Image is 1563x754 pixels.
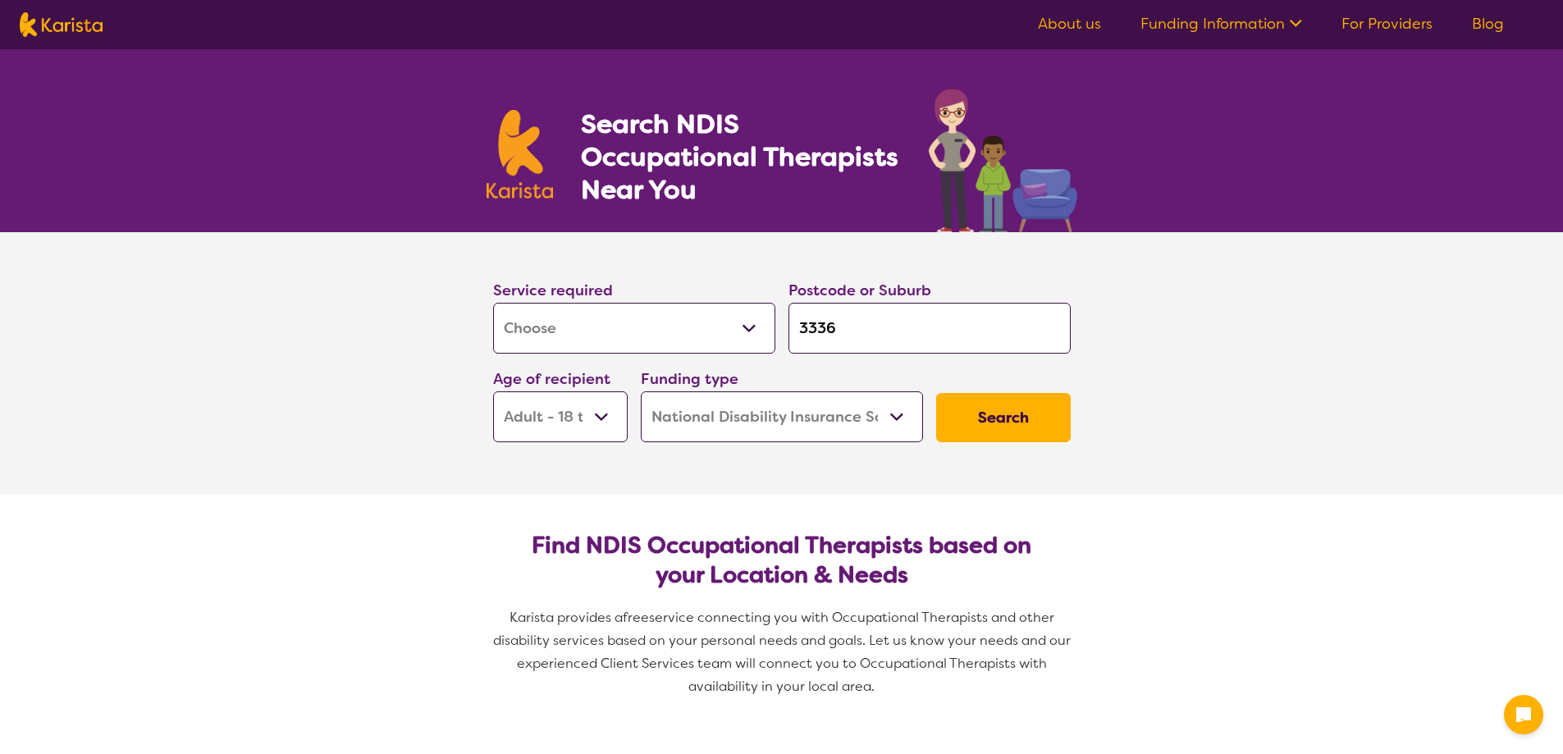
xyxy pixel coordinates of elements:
[493,609,1074,695] span: service connecting you with Occupational Therapists and other disability services based on your p...
[623,609,649,626] span: free
[788,281,931,300] label: Postcode or Suburb
[493,281,613,300] label: Service required
[929,89,1077,232] img: occupational-therapy
[20,12,103,37] img: Karista logo
[510,609,623,626] span: Karista provides a
[936,393,1071,442] button: Search
[493,369,610,389] label: Age of recipient
[1472,14,1504,34] a: Blog
[1140,14,1302,34] a: Funding Information
[788,303,1071,354] input: Type
[581,107,900,206] h1: Search NDIS Occupational Therapists Near You
[506,531,1058,590] h2: Find NDIS Occupational Therapists based on your Location & Needs
[487,110,554,199] img: Karista logo
[641,369,738,389] label: Funding type
[1341,14,1433,34] a: For Providers
[1038,14,1101,34] a: About us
